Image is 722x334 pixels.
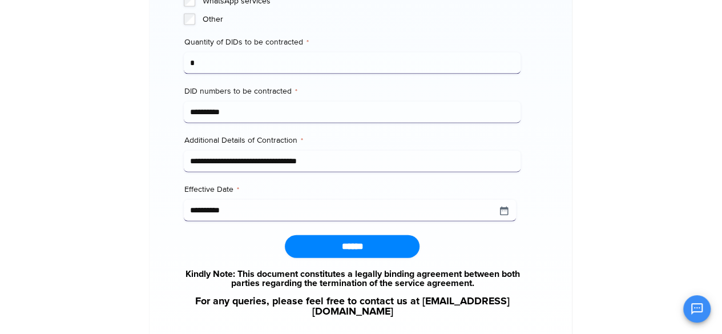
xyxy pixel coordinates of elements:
label: Quantity of DIDs to be contracted [184,37,521,48]
label: DID numbers to be contracted [184,86,521,97]
button: Open chat [683,295,711,323]
label: Other [202,14,521,25]
a: For any queries, please feel free to contact us at [EMAIL_ADDRESS][DOMAIN_NAME] [184,296,521,317]
a: Kindly Note: This document constitutes a legally binding agreement between both parties regarding... [184,269,521,288]
label: Effective Date [184,184,521,195]
label: Additional Details of Contraction [184,135,521,146]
